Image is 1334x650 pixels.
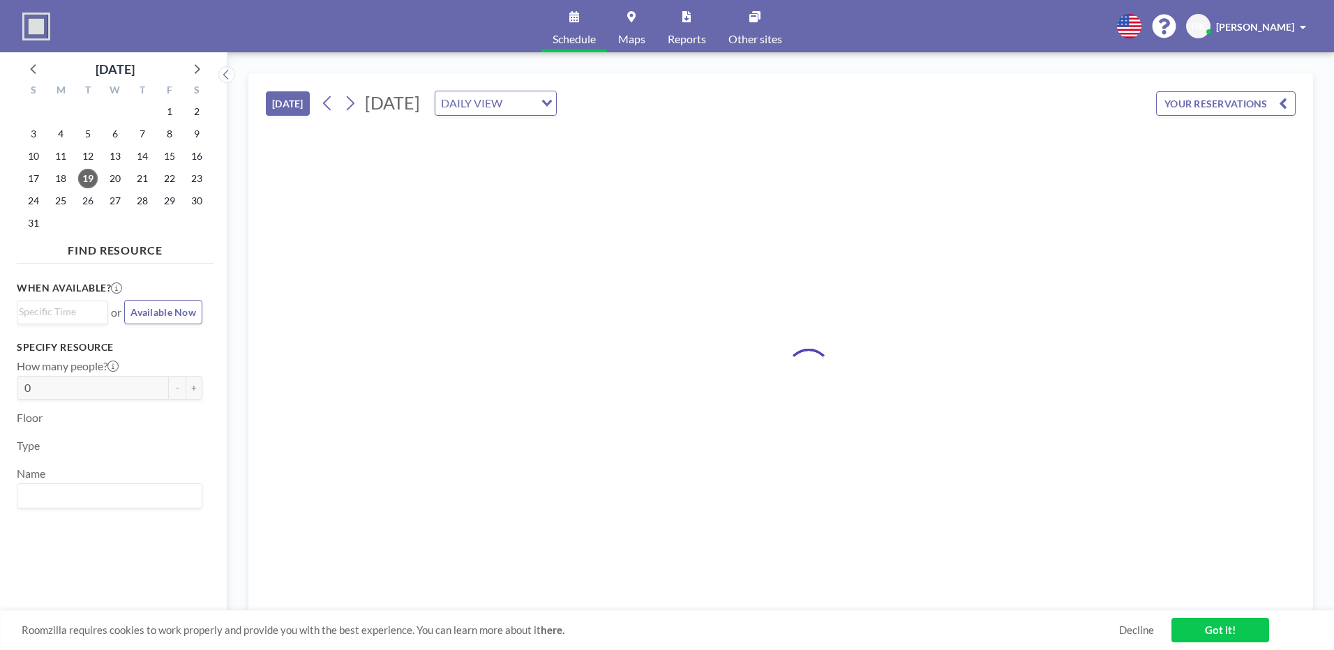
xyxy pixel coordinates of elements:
[130,306,196,318] span: Available Now
[438,94,505,112] span: DAILY VIEW
[78,169,98,188] span: Tuesday, August 19, 2025
[187,102,207,121] span: Saturday, August 2, 2025
[1171,618,1269,642] a: Got it!
[160,146,179,166] span: Friday, August 15, 2025
[24,191,43,211] span: Sunday, August 24, 2025
[102,82,129,100] div: W
[1119,623,1154,637] a: Decline
[1216,21,1294,33] span: [PERSON_NAME]
[22,13,50,40] img: organization-logo
[133,169,152,188] span: Thursday, August 21, 2025
[75,82,102,100] div: T
[24,124,43,144] span: Sunday, August 3, 2025
[20,82,47,100] div: S
[160,191,179,211] span: Friday, August 29, 2025
[160,169,179,188] span: Friday, August 22, 2025
[24,169,43,188] span: Sunday, August 17, 2025
[78,124,98,144] span: Tuesday, August 5, 2025
[187,191,207,211] span: Saturday, August 30, 2025
[17,467,45,481] label: Name
[17,439,40,453] label: Type
[728,33,782,45] span: Other sites
[96,59,135,79] div: [DATE]
[187,124,207,144] span: Saturday, August 9, 2025
[19,487,194,505] input: Search for option
[24,213,43,233] span: Sunday, August 31, 2025
[17,411,43,425] label: Floor
[187,146,207,166] span: Saturday, August 16, 2025
[17,359,119,373] label: How many people?
[51,146,70,166] span: Monday, August 11, 2025
[618,33,645,45] span: Maps
[105,146,125,166] span: Wednesday, August 13, 2025
[133,124,152,144] span: Thursday, August 7, 2025
[51,191,70,211] span: Monday, August 25, 2025
[105,124,125,144] span: Wednesday, August 6, 2025
[156,82,183,100] div: F
[133,146,152,166] span: Thursday, August 14, 2025
[22,623,1119,637] span: Roomzilla requires cookies to work properly and provide you with the best experience. You can lea...
[17,341,202,354] h3: Specify resource
[435,91,556,115] div: Search for option
[160,102,179,121] span: Friday, August 1, 2025
[17,484,202,508] div: Search for option
[541,623,564,636] a: here.
[1191,20,1206,33] span: HK
[553,33,596,45] span: Schedule
[105,191,125,211] span: Wednesday, August 27, 2025
[111,305,121,319] span: or
[124,300,202,324] button: Available Now
[105,169,125,188] span: Wednesday, August 20, 2025
[183,82,210,100] div: S
[17,301,107,322] div: Search for option
[128,82,156,100] div: T
[24,146,43,166] span: Sunday, August 10, 2025
[17,238,213,257] h4: FIND RESOURCE
[187,169,207,188] span: Saturday, August 23, 2025
[365,92,420,113] span: [DATE]
[266,91,310,116] button: [DATE]
[47,82,75,100] div: M
[133,191,152,211] span: Thursday, August 28, 2025
[51,169,70,188] span: Monday, August 18, 2025
[19,304,100,319] input: Search for option
[668,33,706,45] span: Reports
[78,191,98,211] span: Tuesday, August 26, 2025
[160,124,179,144] span: Friday, August 8, 2025
[51,124,70,144] span: Monday, August 4, 2025
[169,376,186,400] button: -
[1156,91,1296,116] button: YOUR RESERVATIONS
[186,376,202,400] button: +
[507,94,533,112] input: Search for option
[78,146,98,166] span: Tuesday, August 12, 2025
